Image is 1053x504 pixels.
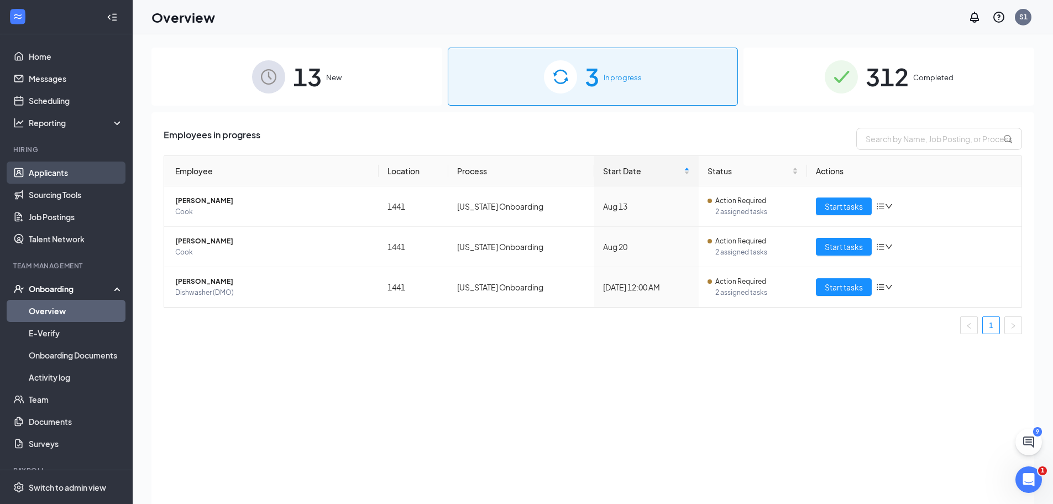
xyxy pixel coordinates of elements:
[13,145,121,154] div: Hiring
[107,12,118,23] svg: Collapse
[379,156,448,186] th: Location
[13,117,24,128] svg: Analysis
[29,206,123,228] a: Job Postings
[885,202,893,210] span: down
[816,278,872,296] button: Start tasks
[982,316,1000,334] li: 1
[885,243,893,251] span: down
[1033,427,1042,437] div: 9
[13,482,24,493] svg: Settings
[12,11,23,22] svg: WorkstreamLogo
[13,261,121,271] div: Team Management
[1038,466,1047,475] span: 1
[968,11,981,24] svg: Notifications
[175,236,370,247] span: [PERSON_NAME]
[715,206,798,217] span: 2 assigned tasks
[448,267,594,307] td: [US_STATE] Onboarding
[960,316,978,334] li: Previous Page
[603,165,682,177] span: Start Date
[29,283,114,294] div: Onboarding
[29,482,106,493] div: Switch to admin view
[29,117,124,128] div: Reporting
[293,58,322,96] span: 13
[603,281,690,293] div: [DATE] 12:00 AM
[379,186,448,227] td: 1441
[1015,429,1042,455] button: ChatActive
[604,72,642,83] span: In progress
[29,228,123,250] a: Talent Network
[825,200,863,212] span: Start tasks
[1015,466,1042,493] iframe: Intercom live chat
[164,156,379,186] th: Employee
[1004,316,1022,334] button: right
[816,198,872,215] button: Start tasks
[175,247,370,258] span: Cook
[715,287,798,298] span: 2 assigned tasks
[379,267,448,307] td: 1441
[1004,316,1022,334] li: Next Page
[807,156,1021,186] th: Actions
[913,72,954,83] span: Completed
[448,156,594,186] th: Process
[876,202,885,211] span: bars
[29,433,123,455] a: Surveys
[175,276,370,287] span: [PERSON_NAME]
[29,322,123,344] a: E-Verify
[448,227,594,267] td: [US_STATE] Onboarding
[29,45,123,67] a: Home
[29,90,123,112] a: Scheduling
[603,200,690,212] div: Aug 13
[175,287,370,298] span: Dishwasher (DMO)
[29,411,123,433] a: Documents
[856,128,1022,150] input: Search by Name, Job Posting, or Process
[708,165,790,177] span: Status
[1022,435,1035,449] svg: ChatActive
[29,300,123,322] a: Overview
[825,281,863,293] span: Start tasks
[448,186,594,227] td: [US_STATE] Onboarding
[992,11,1005,24] svg: QuestionInfo
[13,283,24,294] svg: UserCheck
[1019,12,1028,22] div: S1
[699,156,807,186] th: Status
[29,162,123,184] a: Applicants
[876,242,885,251] span: bars
[715,247,798,258] span: 2 assigned tasks
[715,236,766,247] span: Action Required
[603,241,690,253] div: Aug 20
[816,238,872,256] button: Start tasks
[585,58,599,96] span: 3
[175,195,370,206] span: [PERSON_NAME]
[866,58,909,96] span: 312
[151,8,215,27] h1: Overview
[715,195,766,206] span: Action Required
[164,128,260,150] span: Employees in progress
[326,72,342,83] span: New
[876,283,885,292] span: bars
[1010,323,1017,329] span: right
[29,344,123,366] a: Onboarding Documents
[29,388,123,411] a: Team
[983,317,999,334] a: 1
[885,283,893,291] span: down
[29,67,123,90] a: Messages
[29,184,123,206] a: Sourcing Tools
[13,466,121,475] div: Payroll
[715,276,766,287] span: Action Required
[966,323,972,329] span: left
[825,241,863,253] span: Start tasks
[175,206,370,217] span: Cook
[379,227,448,267] td: 1441
[29,366,123,388] a: Activity log
[960,316,978,334] button: left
